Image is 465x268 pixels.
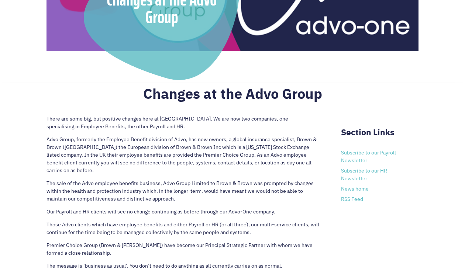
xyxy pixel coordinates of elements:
a: News home [341,185,369,192]
a: Subscribe to our Payroll Newsletter [341,149,396,164]
a: RSS Feed [341,196,363,202]
p: There are some big, but positive changes here at [GEOGRAPHIC_DATA]. We are now two companies, one... [46,115,320,136]
p: The sale of the Advo employee benefits business, Advo Group Limited to Brown & Brown was prompted... [46,180,320,208]
h2: Section Links [341,127,418,141]
p: Premier Choice Group (Brown & [PERSON_NAME]) have become our Principal Strategic Partner with who... [46,241,320,262]
p: Those Advo clients which have employee benefits and either Payroll or HR (or all three), our mult... [46,221,320,241]
a: Subscribe to our HR Newsletter [341,167,387,182]
p: Advo Group, formerly the Employee Benefit division of Advo, has new owners, a global insurance sp... [46,136,320,180]
h2: Changes at the Advo Group [46,85,418,106]
p: Our Payroll and HR clients will see no change continuing as before through our Advo-One company. [46,208,320,221]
